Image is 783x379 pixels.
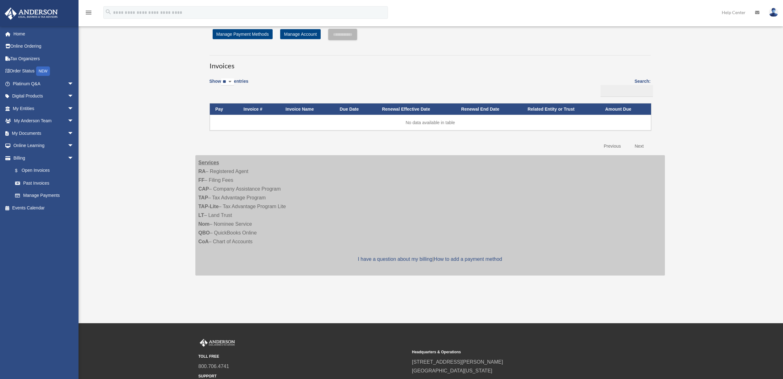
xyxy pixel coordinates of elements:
a: Tax Organizers [4,52,83,65]
label: Show entries [209,77,248,92]
a: Online Learningarrow_drop_down [4,139,83,152]
i: search [105,8,112,15]
a: $Open Invoices [9,164,77,177]
td: No data available in table [210,115,651,130]
select: Showentries [221,78,234,86]
i: menu [85,9,92,16]
th: Invoice Name: activate to sort column ascending [280,103,334,115]
div: NEW [36,66,50,76]
th: Renewal Effective Date: activate to sort column ascending [376,103,455,115]
a: How to add a payment method [434,256,502,262]
strong: QBO [198,230,210,235]
small: TOLL FREE [198,353,408,360]
a: Previous [599,140,625,153]
strong: LT [198,213,204,218]
th: Related Entity or Trust: activate to sort column ascending [522,103,600,115]
a: Online Ordering [4,40,83,53]
th: Amount Due: activate to sort column ascending [600,103,651,115]
span: arrow_drop_down [68,77,80,90]
th: Pay: activate to sort column descending [210,103,238,115]
a: menu [85,11,92,16]
img: Anderson Advisors Platinum Portal [3,8,60,20]
span: arrow_drop_down [68,127,80,140]
a: My Anderson Teamarrow_drop_down [4,115,83,127]
strong: TAP-Lite [198,204,219,209]
a: Platinum Q&Aarrow_drop_down [4,77,83,90]
span: arrow_drop_down [68,139,80,152]
a: Next [630,140,649,153]
a: Manage Payment Methods [213,29,273,39]
img: Anderson Advisors Platinum Portal [198,339,236,347]
strong: CAP [198,186,209,192]
a: My Entitiesarrow_drop_down [4,102,83,115]
strong: RA [198,169,206,174]
span: arrow_drop_down [68,102,80,115]
span: arrow_drop_down [68,90,80,103]
img: User Pic [769,8,778,17]
strong: Nom [198,221,210,227]
a: [STREET_ADDRESS][PERSON_NAME] [412,359,503,365]
span: arrow_drop_down [68,115,80,128]
a: Manage Payments [9,189,80,202]
a: Past Invoices [9,177,80,189]
strong: FF [198,177,205,183]
div: – Registered Agent – Filing Fees – Company Assistance Program – Tax Advantage Program – Tax Advan... [195,155,665,276]
strong: CoA [198,239,209,244]
input: Search: [601,85,653,97]
small: Headquarters & Operations [412,349,621,355]
span: $ [19,167,22,175]
a: Billingarrow_drop_down [4,152,80,164]
a: Manage Account [280,29,320,39]
th: Invoice #: activate to sort column ascending [238,103,280,115]
a: Home [4,28,83,40]
a: I have a question about my billing [358,256,432,262]
strong: Services [198,160,219,165]
a: [GEOGRAPHIC_DATA][US_STATE] [412,368,492,373]
label: Search: [598,77,651,97]
a: Events Calendar [4,202,83,214]
a: 800.706.4741 [198,364,229,369]
th: Renewal End Date: activate to sort column ascending [455,103,522,115]
span: arrow_drop_down [68,152,80,165]
a: My Documentsarrow_drop_down [4,127,83,139]
a: Order StatusNEW [4,65,83,78]
h3: Invoices [209,55,651,71]
p: | [198,255,662,264]
a: Digital Productsarrow_drop_down [4,90,83,103]
strong: TAP [198,195,208,200]
th: Due Date: activate to sort column ascending [334,103,377,115]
